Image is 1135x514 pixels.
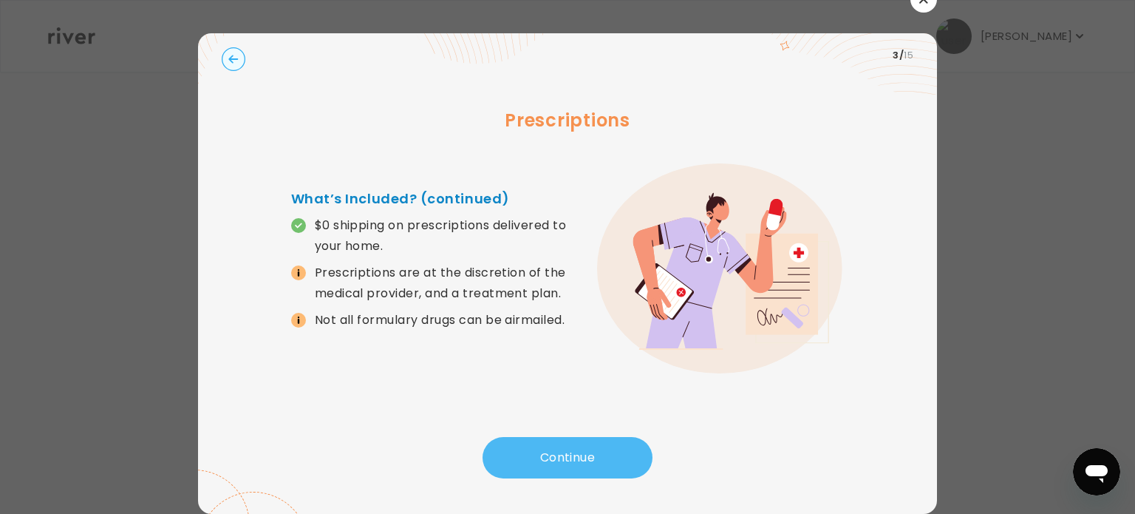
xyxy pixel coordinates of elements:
h4: What’s Included? (continued) [291,189,567,209]
p: Not all formulary drugs can be airmailed. [315,310,565,331]
iframe: Button to launch messaging window [1073,448,1120,496]
img: error graphic [597,163,844,373]
h3: Prescriptions [222,107,913,134]
p: Prescriptions are at the discretion of the medical provider, and a treatment plan. [315,263,567,304]
p: $0 shipping on prescriptions delivered to your home. [315,215,567,257]
button: Continue [483,437,652,479]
